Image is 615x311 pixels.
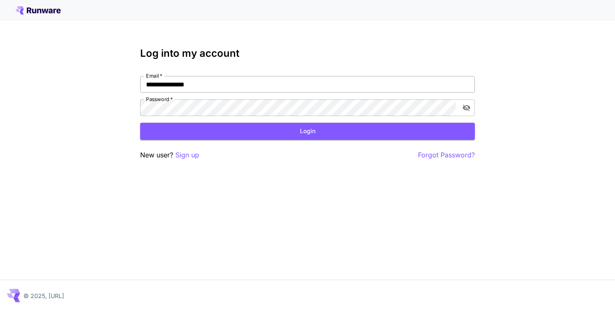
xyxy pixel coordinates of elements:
label: Password [146,96,173,103]
p: New user? [140,150,199,160]
button: Login [140,123,475,140]
button: Sign up [175,150,199,160]
label: Email [146,72,162,79]
button: Forgot Password? [418,150,475,160]
h3: Log into my account [140,48,475,59]
p: © 2025, [URL] [23,291,64,300]
button: toggle password visibility [459,100,474,115]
